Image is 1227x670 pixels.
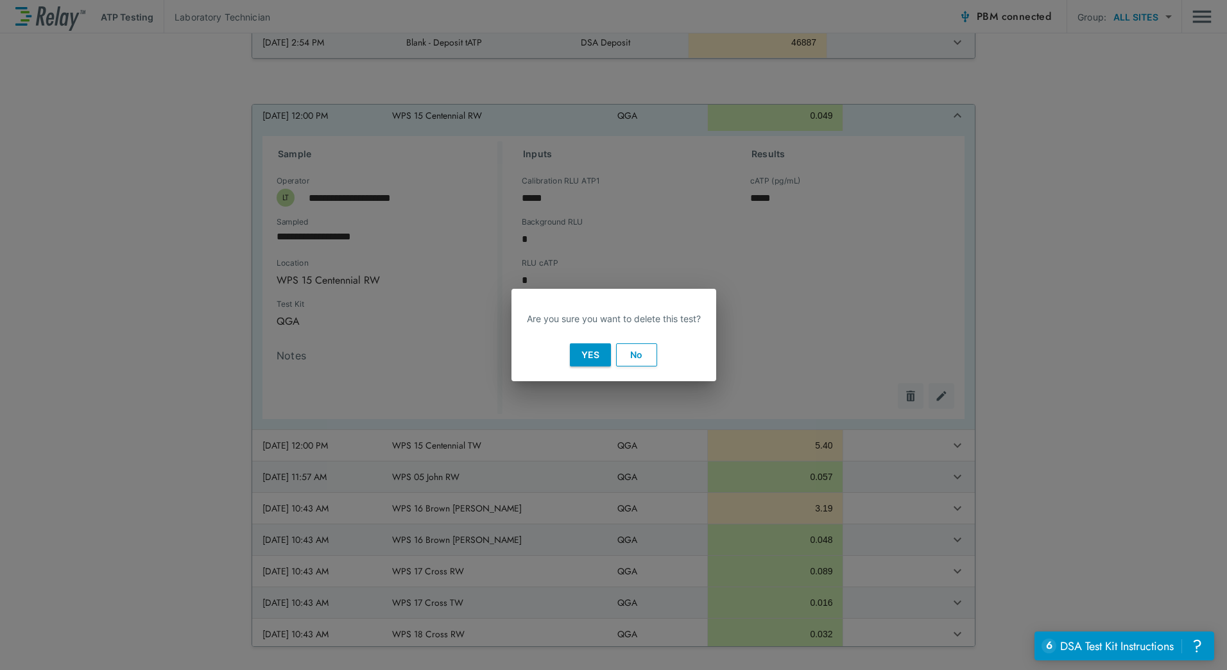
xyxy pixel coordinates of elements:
[1034,631,1214,660] iframe: Resource center
[570,343,611,366] button: Yes
[527,312,701,325] p: Are you sure you want to delete this test?
[616,343,657,366] button: No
